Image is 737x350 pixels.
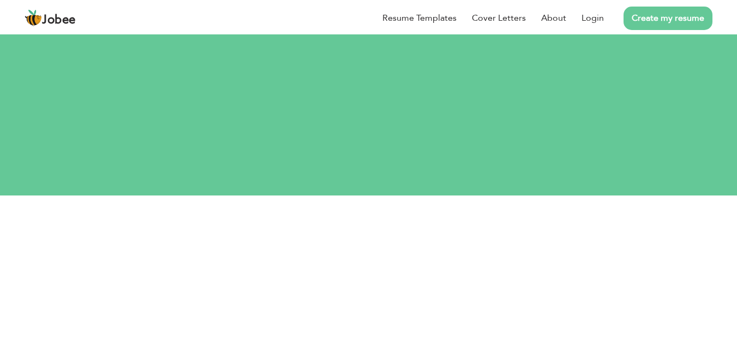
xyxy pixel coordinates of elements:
[42,14,76,26] span: Jobee
[382,11,457,25] a: Resume Templates
[624,7,712,30] a: Create my resume
[582,11,604,25] a: Login
[25,9,42,27] img: jobee.io
[541,11,566,25] a: About
[25,9,76,27] a: Jobee
[472,11,526,25] a: Cover Letters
